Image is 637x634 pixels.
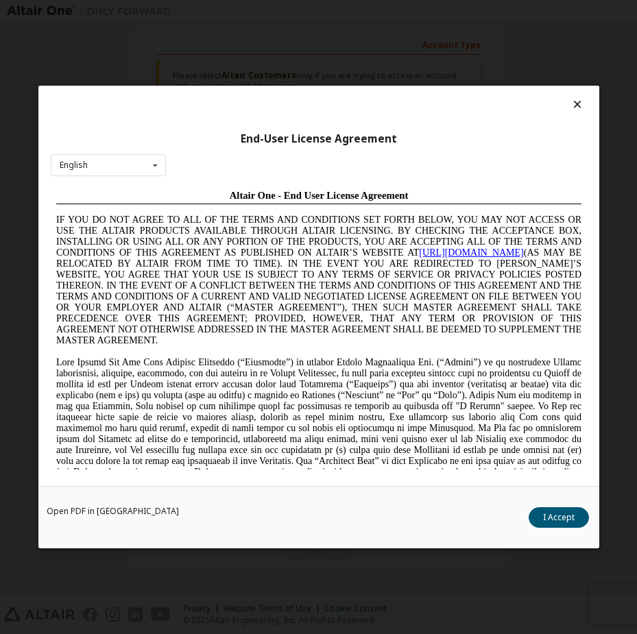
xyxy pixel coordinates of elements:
[368,63,472,73] a: [URL][DOMAIN_NAME]
[5,30,531,161] span: IF YOU DO NOT AGREE TO ALL OF THE TERMS AND CONDITIONS SET FORTH BELOW, YOU MAY NOT ACCESS OR USE...
[179,5,358,16] span: Altair One - End User License Agreement
[60,161,88,169] div: English
[528,507,588,528] button: I Accept
[47,507,179,515] a: Open PDF in [GEOGRAPHIC_DATA]
[5,173,531,304] span: Lore Ipsumd Sit Ame Cons Adipisc Elitseddo (“Eiusmodte”) in utlabor Etdolo Magnaaliqua Eni. (“Adm...
[51,132,587,146] div: End-User License Agreement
